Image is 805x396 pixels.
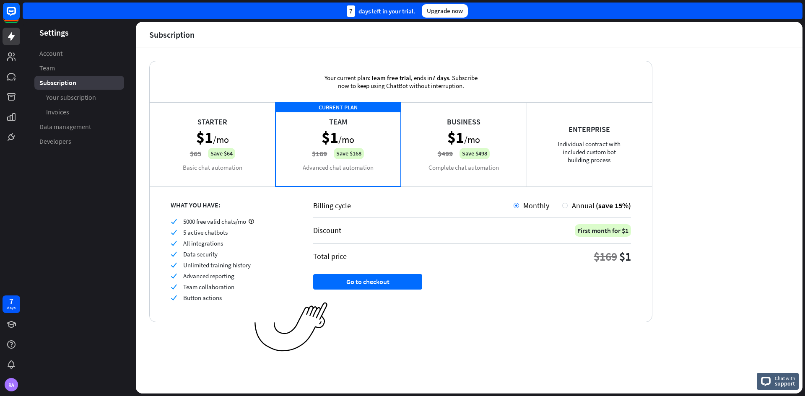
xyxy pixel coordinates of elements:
div: WHAT YOU HAVE: [171,201,292,209]
div: Upgrade now [422,4,468,18]
div: First month for $1 [575,224,631,237]
span: Invoices [46,108,69,116]
span: Annual [572,201,595,210]
i: check [171,295,177,301]
span: Unlimited training history [183,261,251,269]
span: Your subscription [46,93,96,102]
div: RA [5,378,18,391]
i: check [171,229,177,236]
span: All integrations [183,239,223,247]
span: 5000 free valid chats/mo [183,217,246,225]
a: Your subscription [34,91,124,104]
div: Discount [313,225,341,235]
i: check [171,273,177,279]
div: 7 [347,5,355,17]
button: Open LiveChat chat widget [7,3,32,28]
span: Monthly [523,201,549,210]
div: days [7,305,16,311]
span: Subscription [39,78,76,87]
div: $169 [594,249,617,264]
span: Team collaboration [183,283,234,291]
i: check [171,262,177,268]
a: Account [34,47,124,60]
a: Data management [34,120,124,134]
span: 5 active chatbots [183,228,228,236]
i: check [171,251,177,257]
span: Developers [39,137,71,146]
span: (save 15%) [596,201,631,210]
span: Data management [39,122,91,131]
span: Data security [183,250,218,258]
span: Team [39,64,55,72]
span: Advanced reporting [183,272,234,280]
a: Developers [34,135,124,148]
div: Billing cycle [313,201,514,210]
i: check [171,284,177,290]
span: Chat with [775,374,795,382]
a: Team [34,61,124,75]
i: check [171,218,177,225]
span: 7 days [432,74,449,82]
span: Account [39,49,62,58]
a: 7 days [3,295,20,313]
button: Go to checkout [313,274,422,290]
img: ec979a0a656117aaf919.png [254,302,328,352]
header: Settings [23,27,136,38]
div: Total price [313,251,347,261]
div: 7 [9,298,13,305]
span: Team free trial [371,74,411,82]
span: support [775,380,795,387]
a: Invoices [34,105,124,119]
div: $1 [619,249,631,264]
div: Subscription [149,30,195,39]
div: Your current plan: , ends in . Subscribe now to keep using ChatBot without interruption. [311,61,491,102]
div: days left in your trial. [347,5,415,17]
span: Button actions [183,294,222,302]
i: check [171,240,177,246]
